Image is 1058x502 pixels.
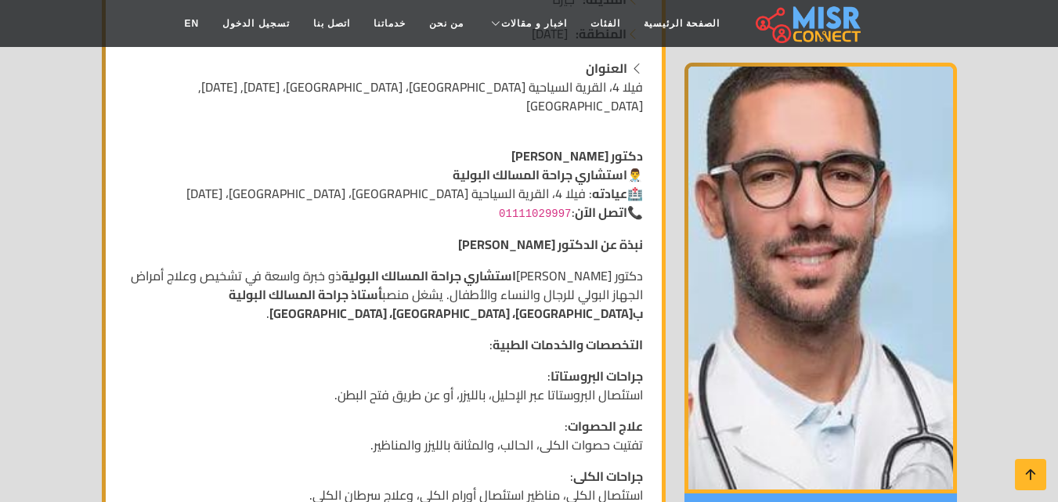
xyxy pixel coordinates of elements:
[362,9,417,38] a: خدماتنا
[302,9,362,38] a: اتصل بنا
[568,414,643,438] strong: علاج الحصوات
[198,75,643,117] span: فيلا 4، القرية السياحية [GEOGRAPHIC_DATA]، [GEOGRAPHIC_DATA]، [DATE], [DATE], [GEOGRAPHIC_DATA]
[632,9,731,38] a: الصفحة الرئيسية
[341,264,516,287] strong: استشاري جراحة المسالك البولية
[551,364,643,388] strong: جراحات البروستاتا
[173,9,211,38] a: EN
[579,9,632,38] a: الفئات
[453,163,627,186] strong: استشاري جراحة المسالك البولية
[125,367,643,404] p: : استئصال البروستاتا عبر الإحليل، بالليزر، أو عن طريق فتح البطن.
[575,200,627,224] strong: اتصل الآن
[125,335,643,354] p: :
[475,9,579,38] a: اخبار و مقالات
[573,464,643,488] strong: جراحات الكلى
[756,4,861,43] img: main.misr_connect
[501,16,567,31] span: اخبار و مقالات
[586,56,627,80] strong: العنوان
[511,144,643,168] strong: دكتور [PERSON_NAME]
[499,208,571,220] code: 01111029997
[458,233,643,256] strong: نبذة عن الدكتور [PERSON_NAME]
[125,266,643,323] p: دكتور [PERSON_NAME] ذو خبرة واسعة في تشخيص وعلاج أمراض الجهاز البولي للرجال والنساء والأطفال. يشغ...
[229,283,643,325] strong: أستاذ جراحة المسالك البولية ب[GEOGRAPHIC_DATA]، [GEOGRAPHIC_DATA]، [GEOGRAPHIC_DATA]
[125,146,643,222] p: 👨‍⚕️ 🏥 : فيلا 4، القرية السياحية [GEOGRAPHIC_DATA]، [GEOGRAPHIC_DATA]، [DATE] 📞 :
[417,9,475,38] a: من نحن
[592,182,627,205] strong: عيادته
[684,63,957,493] img: دكتور كريم محمود ضو
[493,333,643,356] strong: التخصصات والخدمات الطبية
[211,9,301,38] a: تسجيل الدخول
[125,417,643,454] p: : تفتيت حصوات الكلى، الحالب، والمثانة بالليزر والمناظير.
